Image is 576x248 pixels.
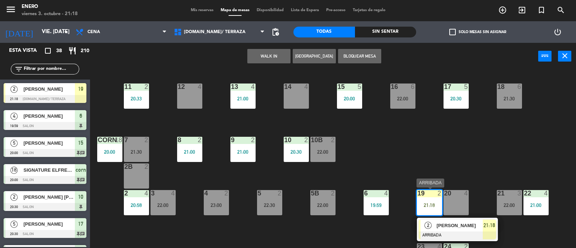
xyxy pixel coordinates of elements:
[541,51,549,60] i: power_input
[10,86,18,93] span: 2
[517,84,522,90] div: 6
[115,137,122,143] div: 18
[204,203,229,208] div: 23:00
[23,65,79,73] input: Filtrar por nombre...
[278,190,282,197] div: 2
[464,190,468,197] div: 4
[87,30,100,35] span: Cena
[561,51,569,60] i: close
[524,190,525,197] div: 22
[78,85,83,93] span: 19
[23,220,75,228] span: [PERSON_NAME]
[5,4,16,17] button: menu
[144,84,149,90] div: 2
[437,190,442,197] div: 2
[224,190,229,197] div: 2
[44,46,52,55] i: crop_square
[144,190,149,197] div: 4
[557,6,565,14] i: search
[284,149,309,154] div: 20:30
[537,6,546,14] i: turned_in_not
[78,139,83,147] span: 15
[171,190,175,197] div: 4
[198,137,202,143] div: 2
[449,29,506,35] label: Solo mesas sin asignar
[417,179,444,188] div: ARRIBADA
[10,113,18,120] span: 4
[349,8,389,12] span: Tarjetas de regalo
[338,49,381,63] button: Bloquear Mesa
[22,3,78,10] div: Enero
[56,47,62,55] span: 38
[22,10,78,18] div: viernes 3. octubre - 21:18
[497,203,522,208] div: 22:00
[150,203,176,208] div: 22:00
[271,28,280,36] span: pending_actions
[230,96,256,101] div: 21:00
[323,8,349,12] span: Pre-acceso
[483,221,495,230] span: 21:18
[10,221,18,228] span: 5
[287,8,323,12] span: Lista de Espera
[10,194,18,201] span: 2
[331,137,335,143] div: 2
[449,29,456,35] span: check_box_outline_blank
[293,27,355,37] div: Todas
[444,84,445,90] div: 17
[523,203,549,208] div: 21:00
[310,149,336,154] div: 22:00
[257,203,282,208] div: 22:30
[62,28,70,36] i: arrow_drop_down
[444,96,469,101] div: 20:30
[23,139,75,147] span: [PERSON_NAME]
[187,8,217,12] span: Mis reservas
[23,112,75,120] span: [PERSON_NAME]
[310,203,336,208] div: 22:00
[68,46,77,55] i: restaurant
[247,49,291,63] button: WALK IN
[331,190,335,197] div: 2
[284,84,285,90] div: 14
[10,140,18,147] span: 5
[23,85,75,93] span: [PERSON_NAME]
[80,112,82,120] span: 6
[144,137,149,143] div: 2
[293,49,336,63] button: [GEOGRAPHIC_DATA]
[76,166,86,174] span: corn
[253,8,287,12] span: Disponibilidad
[23,166,75,174] span: SIGNATURE ELFREEDES
[390,96,415,101] div: 22:00
[97,149,122,154] div: 20:00
[411,84,415,90] div: 6
[538,51,552,62] button: power_input
[498,6,507,14] i: add_circle_outline
[124,203,149,208] div: 20:58
[304,84,309,90] div: 4
[364,190,365,197] div: 6
[10,167,18,174] span: 18
[4,46,52,55] div: Esta vista
[517,190,522,197] div: 3
[217,8,253,12] span: Mapa de mesas
[355,27,417,37] div: Sin sentar
[78,193,83,201] span: 10
[444,190,445,197] div: 20
[231,137,231,143] div: 9
[417,203,442,208] div: 21:18
[424,222,432,229] span: 2
[124,96,149,101] div: 20:33
[251,137,255,143] div: 2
